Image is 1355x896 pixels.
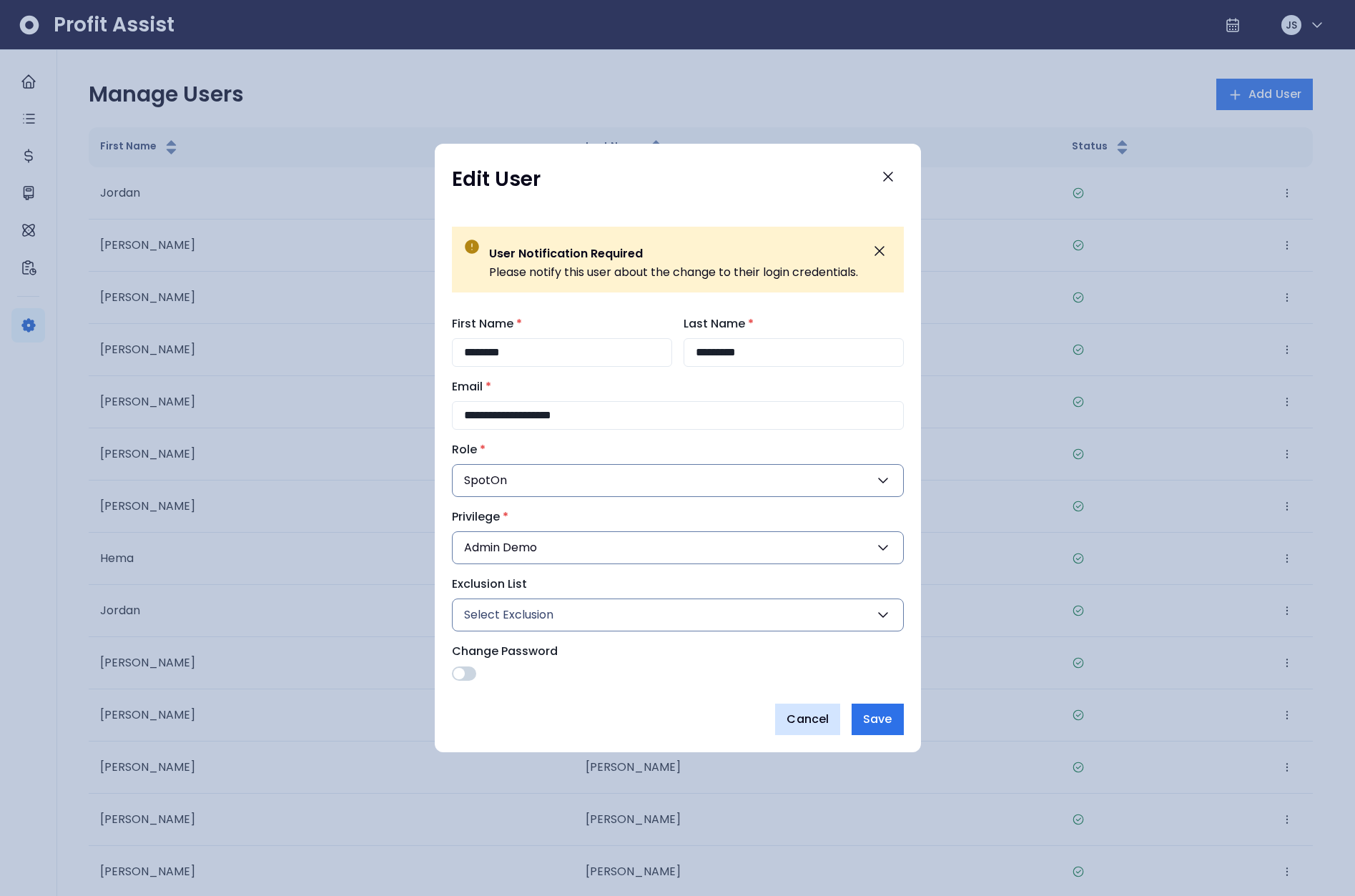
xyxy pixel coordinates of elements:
p: Please notify this user about the change to their login credentials. [489,264,858,281]
h1: Edit User [452,167,541,192]
button: Save [852,704,903,735]
span: Admin Demo [464,539,537,556]
button: Cancel [775,704,840,735]
span: Cancel [787,711,829,728]
label: Change Password [452,643,895,660]
span: Save [863,711,892,728]
label: Email [452,378,895,395]
label: Last Name [684,315,895,333]
label: Privilege [452,508,895,526]
label: First Name [452,315,664,333]
span: SpotOn [464,472,507,489]
label: Exclusion List [452,576,895,593]
span: Select Exclusion [464,606,553,624]
span: User Notification Required [489,245,643,262]
button: Close [872,161,904,192]
button: Dismiss [867,238,892,264]
label: Role [452,441,895,458]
